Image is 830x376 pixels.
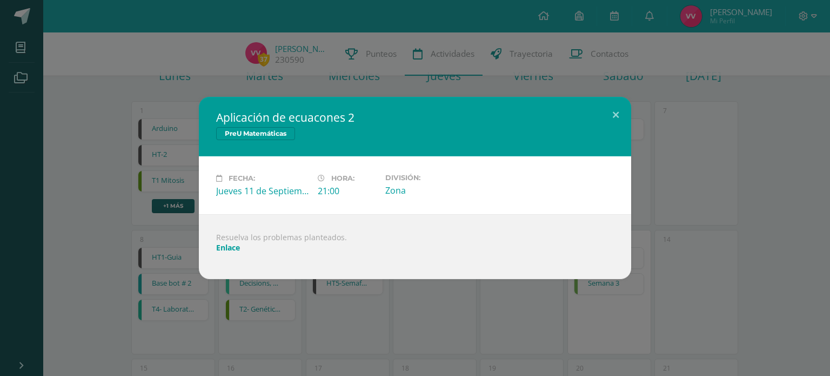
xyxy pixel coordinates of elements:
div: Resuelva los problemas planteados. [199,214,631,279]
div: Jueves 11 de Septiembre [216,185,309,197]
span: Fecha: [229,174,255,182]
div: Zona [385,184,478,196]
h2: Aplicación de ecuacones 2 [216,110,614,125]
span: Hora: [331,174,354,182]
a: Enlace [216,242,240,253]
span: PreU Matemáticas [216,127,295,140]
button: Close (Esc) [600,97,631,134]
div: 21:00 [318,185,377,197]
label: División: [385,174,478,182]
